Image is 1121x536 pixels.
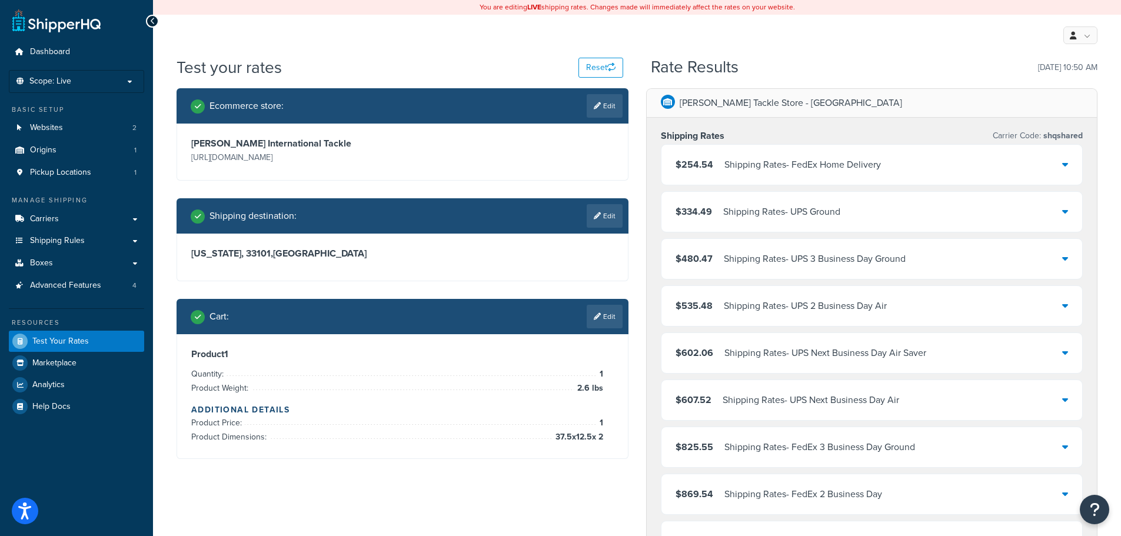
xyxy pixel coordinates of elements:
[30,258,53,268] span: Boxes
[9,275,144,297] li: Advanced Features
[676,346,713,359] span: $602.06
[209,211,297,221] h2: Shipping destination :
[1080,495,1109,524] button: Open Resource Center
[553,430,603,444] span: 37.5 x 12.5 x 2
[32,358,76,368] span: Marketplace
[132,123,137,133] span: 2
[587,204,623,228] a: Edit
[132,69,194,77] div: Keywords by Traffic
[132,281,137,291] span: 4
[19,31,28,40] img: website_grey.svg
[29,76,71,86] span: Scope: Live
[9,208,144,230] a: Carriers
[9,139,144,161] a: Origins1
[527,2,541,12] b: LIVE
[723,204,840,220] div: Shipping Rates - UPS Ground
[724,439,915,455] div: Shipping Rates - FedEx 3 Business Day Ground
[9,374,144,395] a: Analytics
[9,396,144,417] a: Help Docs
[9,195,144,205] div: Manage Shipping
[723,392,899,408] div: Shipping Rates - UPS Next Business Day Air
[661,130,724,142] h3: Shipping Rates
[34,68,44,78] img: tab_domain_overview_orange.svg
[191,417,245,429] span: Product Price:
[9,41,144,63] a: Dashboard
[676,158,713,171] span: $254.54
[119,68,128,78] img: tab_keywords_by_traffic_grey.svg
[676,393,711,407] span: $607.52
[9,230,144,252] a: Shipping Rules
[31,31,129,40] div: Domain: [DOMAIN_NAME]
[9,117,144,139] a: Websites2
[9,275,144,297] a: Advanced Features4
[32,380,65,390] span: Analytics
[30,123,63,133] span: Websites
[9,139,144,161] li: Origins
[209,311,229,322] h2: Cart :
[191,248,614,259] h3: [US_STATE], 33101 , [GEOGRAPHIC_DATA]
[993,128,1083,144] p: Carrier Code:
[651,58,739,76] h2: Rate Results
[1038,59,1097,76] p: [DATE] 10:50 AM
[191,404,614,416] h4: Additional Details
[191,368,227,380] span: Quantity:
[676,299,713,312] span: $535.48
[676,205,712,218] span: $334.49
[587,94,623,118] a: Edit
[191,382,251,394] span: Product Weight:
[597,416,603,430] span: 1
[191,138,400,149] h3: [PERSON_NAME] International Tackle
[587,305,623,328] a: Edit
[9,331,144,352] a: Test Your Rates
[9,117,144,139] li: Websites
[209,101,284,111] h2: Ecommerce store :
[1041,129,1083,142] span: shqshared
[680,95,902,111] p: [PERSON_NAME] Tackle Store - [GEOGRAPHIC_DATA]
[32,402,71,412] span: Help Docs
[19,19,28,28] img: logo_orange.svg
[724,251,906,267] div: Shipping Rates - UPS 3 Business Day Ground
[574,381,603,395] span: 2.6 lbs
[676,487,713,501] span: $869.54
[9,252,144,274] a: Boxes
[597,367,603,381] span: 1
[191,149,400,166] p: [URL][DOMAIN_NAME]
[191,431,270,443] span: Product Dimensions:
[47,69,105,77] div: Domain Overview
[30,168,91,178] span: Pickup Locations
[30,47,70,57] span: Dashboard
[9,318,144,328] div: Resources
[676,440,713,454] span: $825.55
[191,348,614,360] h3: Product 1
[30,214,59,224] span: Carriers
[724,298,887,314] div: Shipping Rates - UPS 2 Business Day Air
[30,281,101,291] span: Advanced Features
[9,105,144,115] div: Basic Setup
[9,352,144,374] a: Marketplace
[9,162,144,184] li: Pickup Locations
[30,236,85,246] span: Shipping Rules
[676,252,713,265] span: $480.47
[134,145,137,155] span: 1
[177,56,282,79] h1: Test your rates
[32,337,89,347] span: Test Your Rates
[9,162,144,184] a: Pickup Locations1
[724,345,926,361] div: Shipping Rates - UPS Next Business Day Air Saver
[724,486,882,502] div: Shipping Rates - FedEx 2 Business Day
[33,19,58,28] div: v 4.0.25
[578,58,623,78] button: Reset
[134,168,137,178] span: 1
[724,157,881,173] div: Shipping Rates - FedEx Home Delivery
[30,145,56,155] span: Origins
